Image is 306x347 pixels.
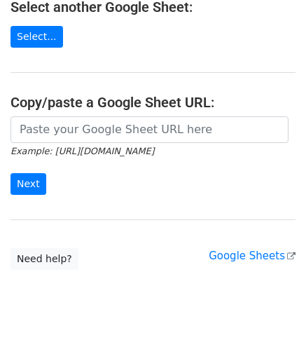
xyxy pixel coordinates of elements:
[11,116,288,143] input: Paste your Google Sheet URL here
[11,173,46,195] input: Next
[11,26,63,48] a: Select...
[11,248,78,270] a: Need help?
[236,280,306,347] div: Widget de chat
[209,250,295,262] a: Google Sheets
[11,94,295,111] h4: Copy/paste a Google Sheet URL:
[11,146,154,156] small: Example: [URL][DOMAIN_NAME]
[236,280,306,347] iframe: Chat Widget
